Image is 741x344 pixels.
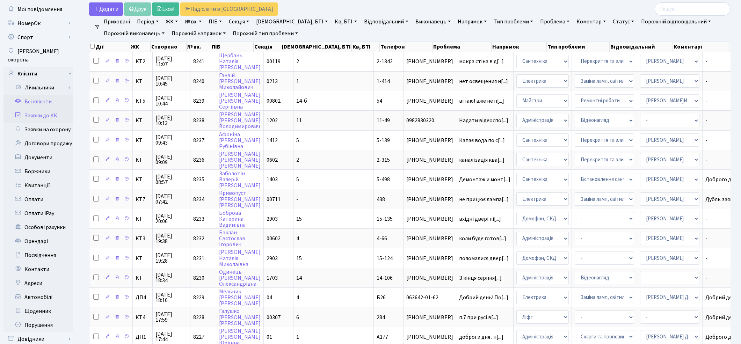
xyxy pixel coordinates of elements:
[3,164,73,178] a: Боржники
[296,176,299,183] span: 5
[219,268,261,288] a: Одинець[PERSON_NAME]Олександрівна
[136,98,150,104] span: КТ5
[267,137,278,144] span: 1412
[459,274,502,282] span: З кінця серпня[...]
[267,333,272,341] span: 01
[163,16,181,28] a: ЖК
[193,274,204,282] span: 8230
[211,42,254,52] th: ПІБ
[136,216,150,222] span: КТ
[459,196,509,203] span: не прицює лампа[...]
[296,97,307,105] span: 14-б
[377,196,385,203] span: 438
[281,42,352,52] th: [DEMOGRAPHIC_DATA], БТІ
[296,58,299,65] span: 2
[3,290,73,304] a: Автомобілі
[459,294,508,301] span: Добрий день! По[...]
[638,16,714,28] a: Порожній відповідальний
[491,16,536,28] a: Тип проблеми
[406,197,453,202] span: [PHONE_NUMBER]
[219,308,261,327] a: Галушко[PERSON_NAME][PERSON_NAME]
[136,138,150,143] span: КТ
[253,16,330,28] a: [DEMOGRAPHIC_DATA], БТІ
[459,176,510,183] span: Демонтаж и монт[...]
[193,58,204,65] span: 8241
[406,138,453,143] span: [PHONE_NUMBER]
[3,276,73,290] a: Адреси
[377,314,385,321] span: 284
[219,288,261,307] a: Мельник[PERSON_NAME][PERSON_NAME]
[406,216,453,222] span: [PHONE_NUMBER]
[433,42,491,52] th: Проблема
[136,295,150,300] span: ДП4
[267,235,281,242] span: 00602
[155,233,187,244] span: [DATE] 19:38
[3,109,73,123] a: Заявки до КК
[377,78,390,85] span: 1-414
[89,42,130,52] th: Дії
[219,150,261,170] a: [PERSON_NAME][PERSON_NAME][PERSON_NAME]
[296,137,299,144] span: 5
[267,117,278,124] span: 1202
[94,5,118,13] span: Додати
[193,333,204,341] span: 8227
[267,58,281,65] span: 00119
[361,16,411,28] a: Відповідальний
[219,91,261,111] a: [PERSON_NAME][PERSON_NAME]Сергіївна
[3,30,73,44] a: Спорт
[187,42,211,52] th: № вх.
[406,98,453,104] span: [PHONE_NUMBER]
[219,170,261,189] a: ЗаболотінВалерій[PERSON_NAME]
[3,95,73,109] a: Всі клієнти
[155,213,187,224] span: [DATE] 20:06
[3,220,73,234] a: Особові рахунки
[3,206,73,220] a: Оплати iPay
[406,275,453,281] span: [PHONE_NUMBER]
[136,236,150,241] span: КТ3
[155,154,187,165] span: [DATE] 09:09
[267,176,278,183] span: 1403
[193,294,204,301] span: 8229
[155,75,187,87] span: [DATE] 10:45
[254,42,282,52] th: Секція
[377,156,390,164] span: 2-315
[406,295,453,300] span: 063642-01-62
[206,16,225,28] a: ПІБ
[537,16,572,28] a: Проблема
[267,294,272,301] span: 04
[155,312,187,323] span: [DATE] 17:59
[267,215,278,223] span: 2903
[377,117,390,124] span: 11-49
[3,262,73,276] a: Контакти
[296,274,302,282] span: 14
[377,255,393,262] span: 15-124
[3,44,73,67] a: [PERSON_NAME] охорона
[155,331,187,342] span: [DATE] 17:44
[380,42,433,52] th: Телефон
[193,97,204,105] span: 8239
[673,42,729,52] th: Коментарі
[455,16,489,28] a: Напрямок
[155,56,187,67] span: [DATE] 11:07
[547,42,609,52] th: Тип проблеми
[610,42,673,52] th: Відповідальний
[296,196,298,203] span: -
[136,256,150,261] span: КТ
[155,292,187,303] span: [DATE] 18:10
[219,190,261,209] a: Кривопуст[PERSON_NAME][PERSON_NAME]
[459,137,505,144] span: Капає вода по с[...]
[3,234,73,248] a: Орендарі
[459,333,503,341] span: доброги дня . п[...]
[267,97,281,105] span: 00802
[136,315,150,320] span: КТ4
[3,137,73,151] a: Договори продажу
[130,42,151,52] th: ЖК
[230,28,301,39] a: Порожній тип проблеми
[459,58,504,65] span: мокра стіна в д[...]
[406,177,453,182] span: [PHONE_NUMBER]
[134,16,161,28] a: Період
[406,334,453,340] span: [PHONE_NUMBER]
[136,118,150,123] span: КТ
[406,256,453,261] span: [PHONE_NUMBER]
[296,78,299,85] span: 1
